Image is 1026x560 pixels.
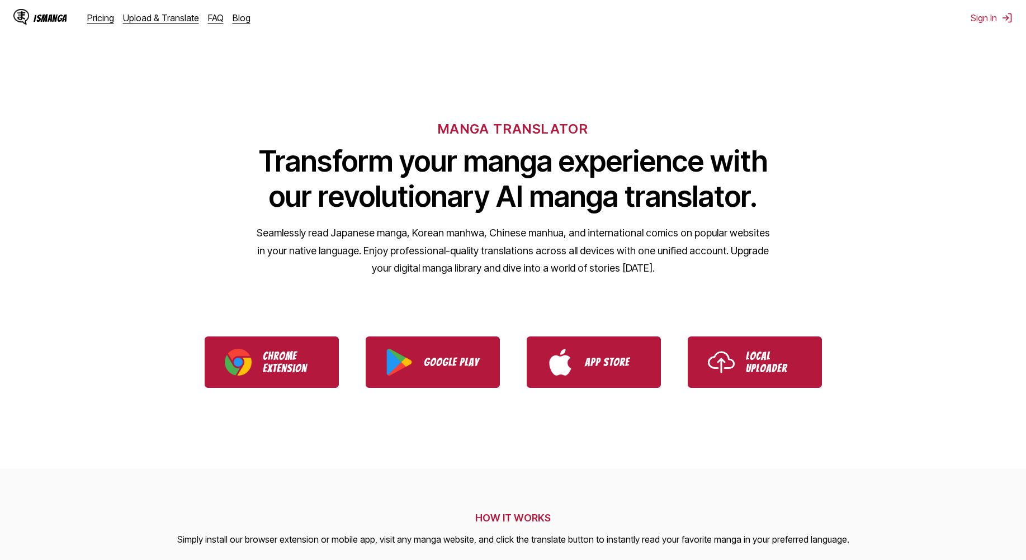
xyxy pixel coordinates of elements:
img: App Store logo [547,349,574,376]
img: Google Play logo [386,349,413,376]
p: Simply install our browser extension or mobile app, visit any manga website, and click the transl... [177,533,849,547]
p: Google Play [424,356,480,368]
img: Chrome logo [225,349,252,376]
a: Pricing [87,12,114,23]
h6: MANGA TRANSLATOR [438,121,588,137]
p: Seamlessly read Japanese manga, Korean manhwa, Chinese manhua, and international comics on popula... [256,224,770,277]
div: IsManga [34,13,67,23]
a: Blog [233,12,250,23]
img: Sign out [1001,12,1013,23]
a: FAQ [208,12,224,23]
p: Chrome Extension [263,350,319,374]
h2: HOW IT WORKS [177,512,849,524]
p: Local Uploader [746,350,802,374]
a: Download IsManga from App Store [527,336,661,388]
a: Download IsManga from Google Play [366,336,500,388]
a: Use IsManga Local Uploader [688,336,822,388]
img: Upload icon [708,349,735,376]
a: IsManga LogoIsManga [13,9,87,27]
a: Upload & Translate [123,12,199,23]
h1: Transform your manga experience with our revolutionary AI manga translator. [256,144,770,214]
button: Sign In [971,12,1013,23]
a: Download IsManga Chrome Extension [205,336,339,388]
img: IsManga Logo [13,9,29,25]
p: App Store [585,356,641,368]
